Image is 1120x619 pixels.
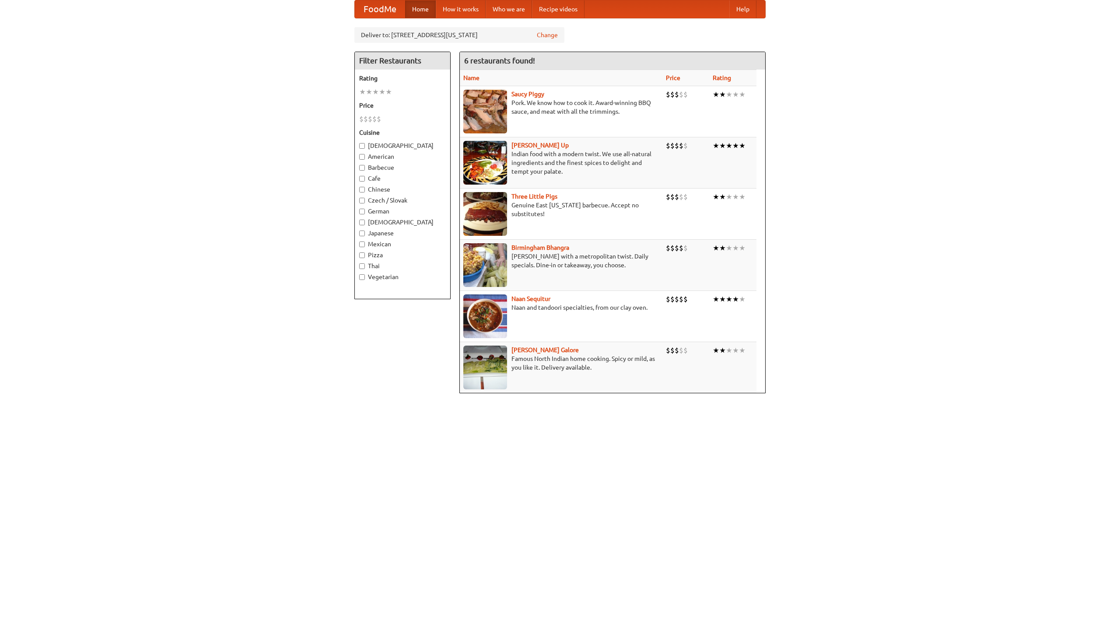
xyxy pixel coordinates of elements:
[739,192,745,202] li: ★
[666,346,670,355] li: $
[719,90,726,99] li: ★
[511,193,557,200] a: Three Little Pigs
[463,98,659,116] p: Pork. We know how to cook it. Award-winning BBQ sauce, and meat with all the trimmings.
[359,241,365,247] input: Mexican
[670,90,675,99] li: $
[683,346,688,355] li: $
[463,303,659,312] p: Naan and tandoori specialties, from our clay oven.
[719,192,726,202] li: ★
[359,143,365,149] input: [DEMOGRAPHIC_DATA]
[675,192,679,202] li: $
[464,56,535,65] ng-pluralize: 6 restaurants found!
[463,294,507,338] img: naansequitur.jpg
[713,141,719,150] li: ★
[537,31,558,39] a: Change
[366,87,372,97] li: ★
[359,152,446,161] label: American
[675,346,679,355] li: $
[359,114,364,124] li: $
[713,192,719,202] li: ★
[739,141,745,150] li: ★
[463,252,659,269] p: [PERSON_NAME] with a metropolitan twist. Daily specials. Dine-in or takeaway, you choose.
[666,192,670,202] li: $
[670,243,675,253] li: $
[679,243,683,253] li: $
[511,142,569,149] a: [PERSON_NAME] Up
[463,90,507,133] img: saucy.jpg
[670,294,675,304] li: $
[719,294,726,304] li: ★
[463,354,659,372] p: Famous North Indian home cooking. Spicy or mild, as you like it. Delivery available.
[683,90,688,99] li: $
[683,243,688,253] li: $
[511,91,544,98] b: Saucy Piggy
[732,243,739,253] li: ★
[511,295,550,302] a: Naan Sequitur
[726,90,732,99] li: ★
[359,128,446,137] h5: Cuisine
[359,154,365,160] input: American
[679,141,683,150] li: $
[359,251,446,259] label: Pizza
[666,294,670,304] li: $
[732,90,739,99] li: ★
[679,192,683,202] li: $
[675,141,679,150] li: $
[532,0,584,18] a: Recipe videos
[359,262,446,270] label: Thai
[719,243,726,253] li: ★
[463,141,507,185] img: curryup.jpg
[355,52,450,70] h4: Filter Restaurants
[726,294,732,304] li: ★
[359,263,365,269] input: Thai
[368,114,372,124] li: $
[359,273,446,281] label: Vegetarian
[359,141,446,150] label: [DEMOGRAPHIC_DATA]
[359,163,446,172] label: Barbecue
[511,346,579,353] a: [PERSON_NAME] Galore
[683,141,688,150] li: $
[359,74,446,83] h5: Rating
[359,174,446,183] label: Cafe
[359,198,365,203] input: Czech / Slovak
[732,294,739,304] li: ★
[679,90,683,99] li: $
[739,243,745,253] li: ★
[436,0,486,18] a: How it works
[739,294,745,304] li: ★
[359,240,446,248] label: Mexican
[359,209,365,214] input: German
[726,243,732,253] li: ★
[713,90,719,99] li: ★
[719,346,726,355] li: ★
[359,207,446,216] label: German
[359,252,365,258] input: Pizza
[463,243,507,287] img: bhangra.jpg
[463,150,659,176] p: Indian food with a modern twist. We use all-natural ingredients and the finest spices to delight ...
[732,192,739,202] li: ★
[675,294,679,304] li: $
[666,74,680,81] a: Price
[377,114,381,124] li: $
[463,74,479,81] a: Name
[379,87,385,97] li: ★
[675,90,679,99] li: $
[359,165,365,171] input: Barbecue
[679,294,683,304] li: $
[359,101,446,110] h5: Price
[354,27,564,43] div: Deliver to: [STREET_ADDRESS][US_STATE]
[372,87,379,97] li: ★
[463,192,507,236] img: littlepigs.jpg
[732,346,739,355] li: ★
[359,229,446,238] label: Japanese
[713,294,719,304] li: ★
[732,141,739,150] li: ★
[405,0,436,18] a: Home
[670,346,675,355] li: $
[683,294,688,304] li: $
[385,87,392,97] li: ★
[666,243,670,253] li: $
[739,346,745,355] li: ★
[670,192,675,202] li: $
